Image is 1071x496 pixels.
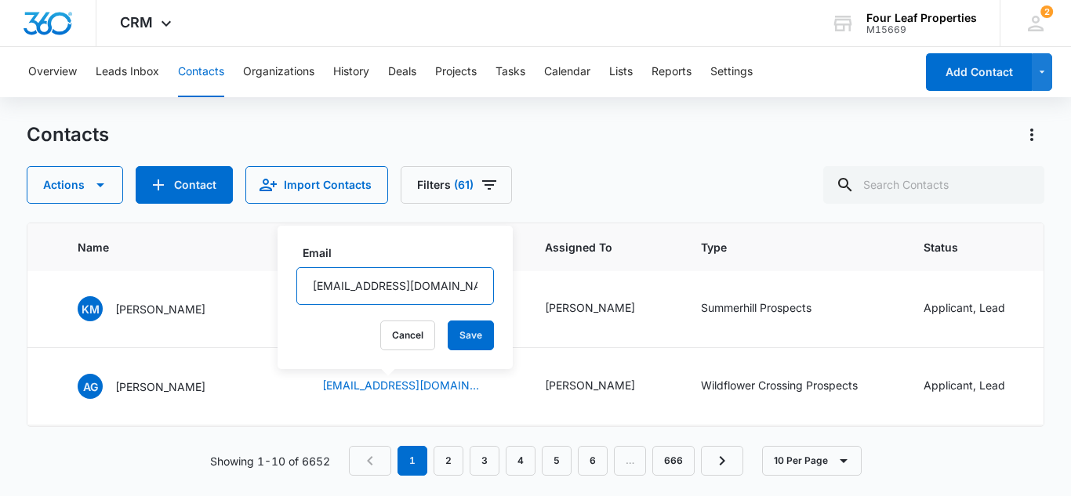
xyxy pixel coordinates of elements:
button: Contacts [178,47,224,97]
span: AG [78,374,103,399]
p: Showing 1-10 of 6652 [210,453,330,469]
p: [PERSON_NAME] [115,301,205,317]
a: [EMAIL_ADDRESS][DOMAIN_NAME] [322,377,479,393]
div: Wildflower Crossing Prospects [701,377,858,393]
div: Status - Applicant, Lead - Select to Edit Field [924,299,1033,318]
em: 1 [398,446,427,476]
div: Name - Kyle Mcdaniel - Select to Edit Field [78,296,234,321]
input: Email [296,267,494,305]
a: Page 5 [542,446,572,476]
button: Cancel [380,320,435,350]
div: Assigned To - Kelly Mursch - Select to Edit Field [545,377,663,396]
button: Actions [27,166,123,204]
button: Add Contact [136,166,233,204]
button: History [333,47,369,97]
a: Page 2 [434,446,463,476]
span: (61) [454,179,474,190]
button: Calendar [544,47,590,97]
button: Leads Inbox [96,47,159,97]
div: account id [866,24,977,35]
div: Name - Abel Gonzalez - Select to Edit Field [78,374,234,399]
button: 10 Per Page [762,446,862,476]
h1: Contacts [27,123,109,147]
label: Email [303,244,500,261]
button: Reports [652,47,692,97]
button: Tasks [496,47,525,97]
div: Type - Wildflower Crossing Prospects - Select to Edit Field [701,377,886,396]
a: Page 4 [506,446,535,476]
button: Actions [1019,122,1044,147]
span: 2 [1040,5,1053,18]
a: Next Page [701,446,743,476]
button: Deals [388,47,416,97]
div: [PERSON_NAME] [545,377,635,393]
a: Page 666 [652,446,695,476]
div: Status - Applicant, Lead - Select to Edit Field [924,377,1033,396]
nav: Pagination [349,446,743,476]
p: [PERSON_NAME] [115,378,205,395]
button: Organizations [243,47,314,97]
button: Import Contacts [245,166,388,204]
div: Assigned To - Adam Schoenborn - Select to Edit Field [545,299,663,318]
span: Name [78,239,262,255]
span: Type [701,239,863,255]
div: Applicant, Lead [924,299,1005,316]
button: Lists [609,47,633,97]
button: Settings [710,47,753,97]
div: Summerhill Prospects [701,299,811,316]
div: Type - Summerhill Prospects - Select to Edit Field [701,299,840,318]
input: Search Contacts [823,166,1044,204]
div: [PERSON_NAME] [545,299,635,316]
button: Filters [401,166,512,204]
span: CRM [120,14,153,31]
div: Applicant, Lead [924,377,1005,393]
button: Add Contact [926,53,1032,91]
div: account name [866,12,977,24]
button: Overview [28,47,77,97]
div: notifications count [1040,5,1053,18]
span: Assigned To [545,239,641,255]
a: Page 6 [578,446,608,476]
button: Save [448,320,494,350]
button: Projects [435,47,477,97]
a: Page 3 [470,446,499,476]
span: KM [78,296,103,321]
div: Email - abelgonzalez0503@gmail.com - Select to Edit Field [322,377,507,396]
